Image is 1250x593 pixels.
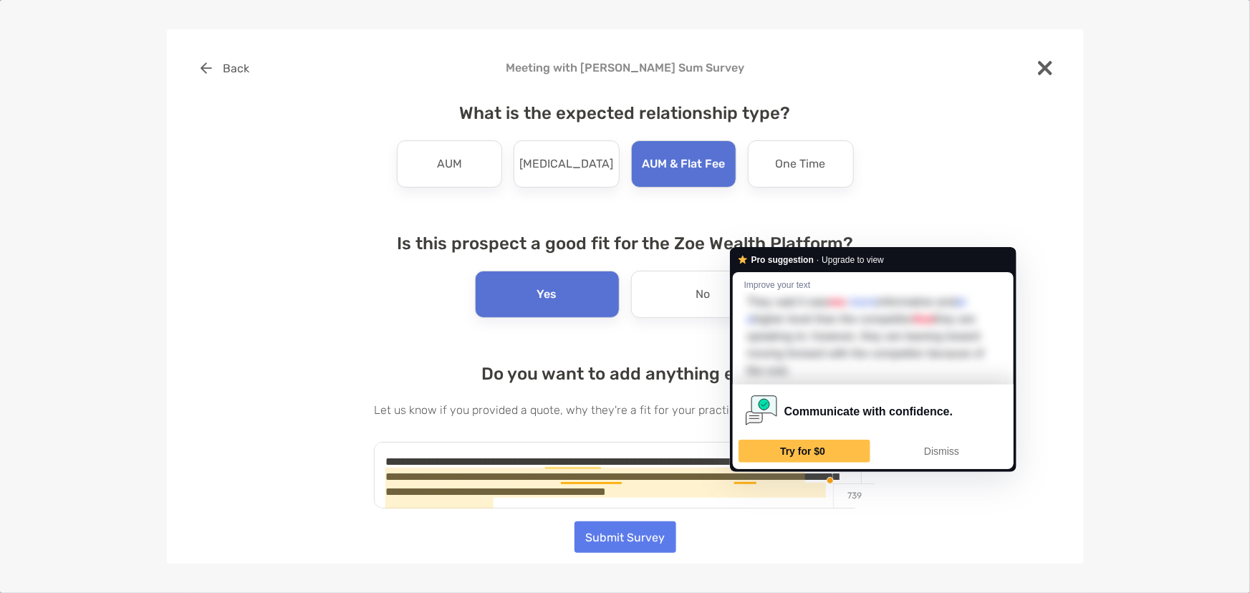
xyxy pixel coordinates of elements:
p: No [696,283,711,306]
button: Submit Survey [574,521,676,553]
h4: Is this prospect a good fit for the Zoe Wealth Platform? [374,233,876,254]
p: 739 [833,483,875,508]
p: AUM [437,153,462,175]
img: button icon [201,62,212,74]
h4: Do you want to add anything else? [374,364,876,384]
p: Yes [537,283,557,306]
p: Let us know if you provided a quote, why they're a fit for your practice, or any additional details! [374,401,876,419]
img: close modal [1038,61,1052,75]
button: Back [190,52,261,84]
textarea: To enrich screen reader interactions, please activate Accessibility in Grammarly extension settings [374,442,862,508]
h4: What is the expected relationship type? [374,103,876,123]
h4: Meeting with [PERSON_NAME] Sum Survey [190,61,1061,74]
p: [MEDICAL_DATA] [519,153,613,175]
p: One Time [776,153,826,175]
p: AUM & Flat Fee [642,153,725,175]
